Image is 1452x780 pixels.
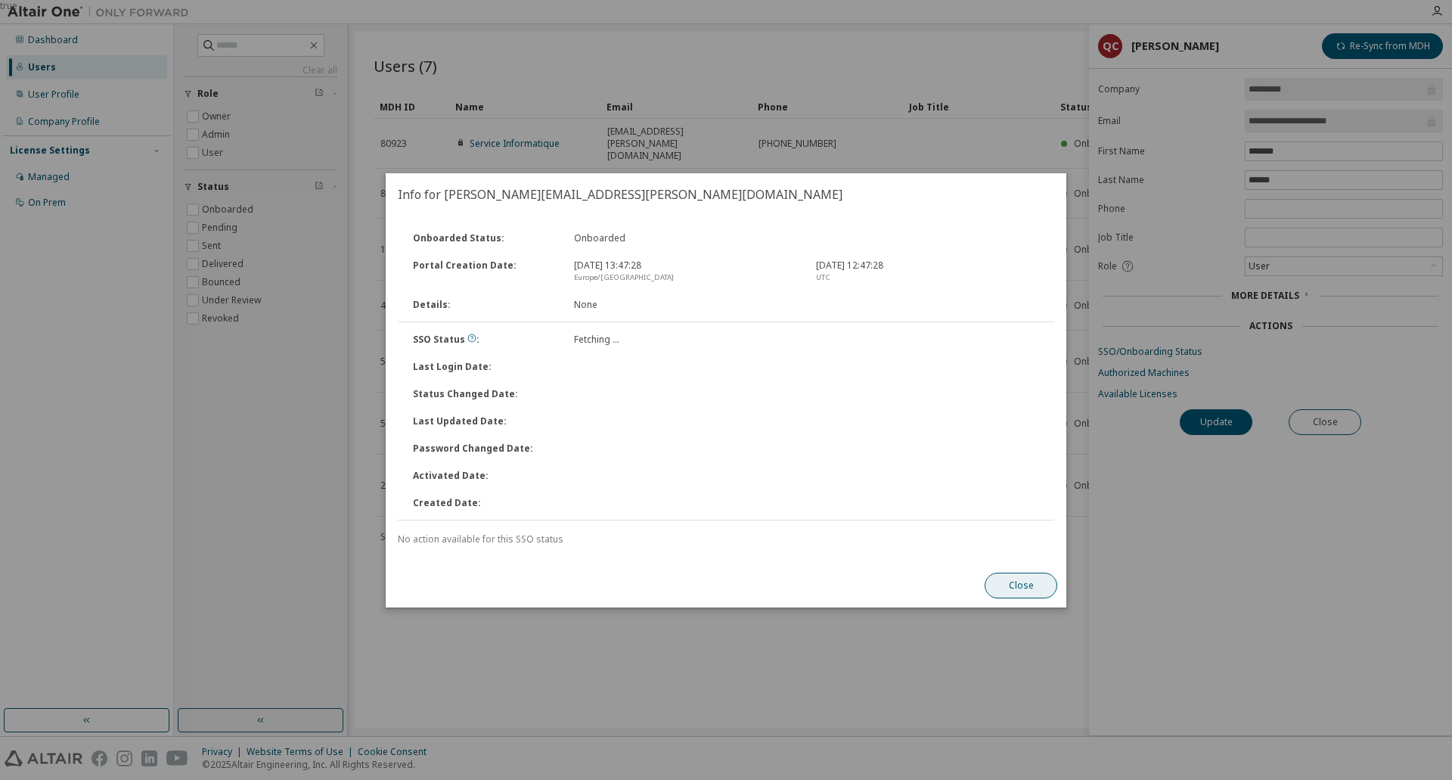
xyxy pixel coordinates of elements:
[404,415,565,427] div: Last Updated Date :
[565,334,807,346] div: Fetching ...
[404,232,565,244] div: Onboarded Status :
[404,470,565,482] div: Activated Date :
[565,232,807,244] div: Onboarded
[404,334,565,346] div: SSO Status :
[404,361,565,373] div: Last Login Date :
[386,173,1066,216] h2: Info for [PERSON_NAME][EMAIL_ADDRESS][PERSON_NAME][DOMAIN_NAME]
[398,533,1054,545] div: No action available for this SSO status
[816,272,1040,284] div: UTC
[404,259,565,284] div: Portal Creation Date :
[565,299,807,311] div: None
[807,259,1049,284] div: [DATE] 12:47:28
[404,299,565,311] div: Details :
[565,259,807,284] div: [DATE] 13:47:28
[404,388,565,400] div: Status Changed Date :
[985,573,1057,598] button: Close
[404,497,565,509] div: Created Date :
[404,443,565,455] div: Password Changed Date :
[574,272,798,284] div: Europe/[GEOGRAPHIC_DATA]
